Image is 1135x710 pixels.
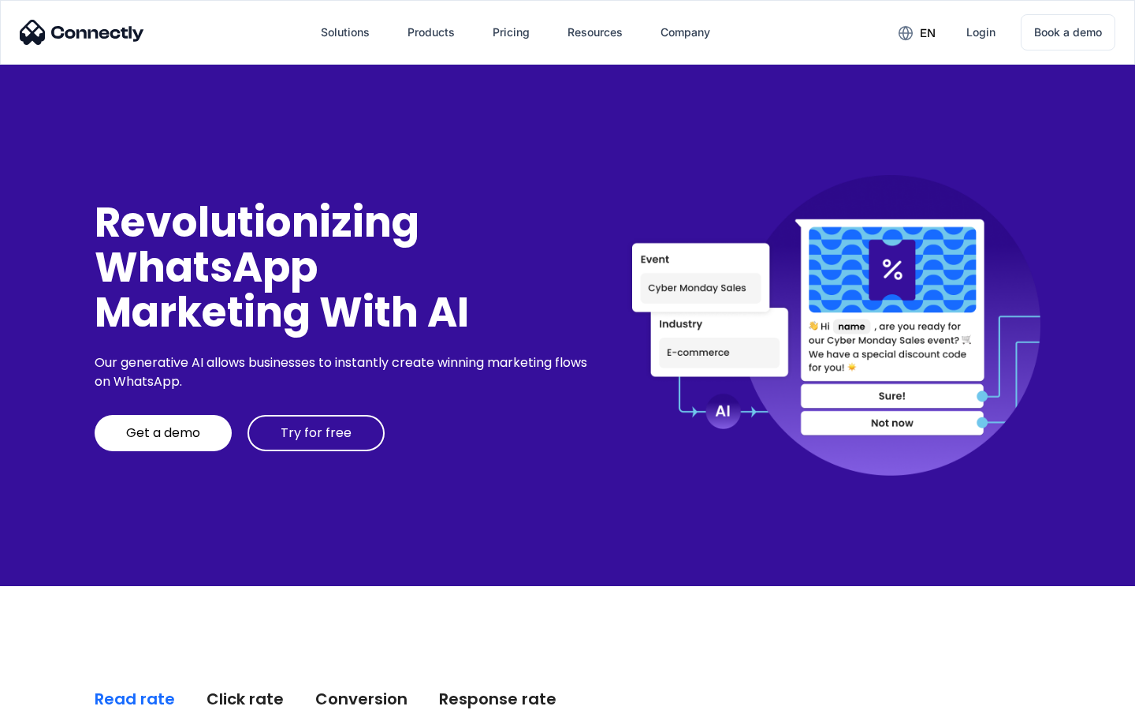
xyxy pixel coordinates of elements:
div: Company [661,21,710,43]
a: Login [954,13,1008,51]
div: Our generative AI allows businesses to instantly create winning marketing flows on WhatsApp. [95,353,593,391]
div: Login [966,21,995,43]
div: Click rate [207,688,284,710]
div: Response rate [439,688,556,710]
div: Read rate [95,688,175,710]
div: Revolutionizing WhatsApp Marketing With AI [95,200,593,335]
img: Connectly Logo [20,20,144,45]
div: Products [407,21,455,43]
div: Get a demo [126,425,200,441]
div: Pricing [493,21,530,43]
div: Resources [567,21,623,43]
aside: Language selected: English [16,682,95,704]
div: Conversion [315,688,407,710]
div: Solutions [321,21,370,43]
ul: Language list [32,682,95,704]
div: en [920,22,936,44]
a: Pricing [480,13,542,51]
a: Get a demo [95,415,232,451]
div: Try for free [281,425,352,441]
a: Book a demo [1021,14,1115,50]
a: Try for free [247,415,385,451]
